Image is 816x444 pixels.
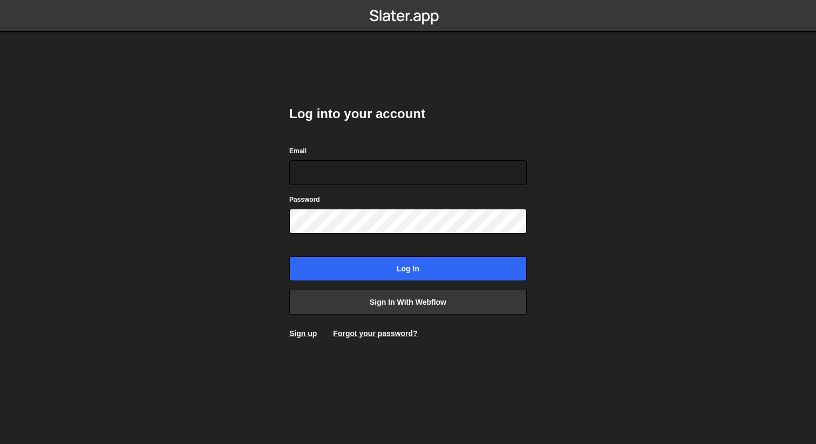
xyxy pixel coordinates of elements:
input: Log in [289,256,527,281]
a: Sign in with Webflow [289,290,527,315]
h2: Log into your account [289,105,527,122]
label: Email [289,146,307,156]
a: Forgot your password? [333,329,417,338]
label: Password [289,194,320,205]
a: Sign up [289,329,317,338]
